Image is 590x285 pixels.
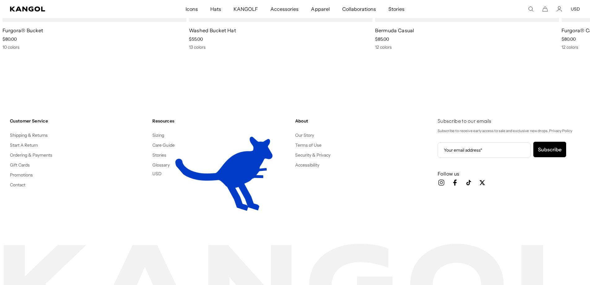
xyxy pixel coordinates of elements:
[438,127,580,134] p: Subscribe to receive early access to sale and exclusive new drops. Privacy Policy
[2,27,43,33] a: Furgora® Bucket
[295,132,314,138] a: Our Story
[295,152,331,158] a: Security & Privacy
[542,6,548,12] button: Cart
[10,182,25,188] a: Contact
[295,162,319,168] a: Accessibility
[2,44,186,50] div: 10 colors
[528,6,534,12] summary: Search here
[295,142,321,148] a: Terms of Use
[152,118,290,124] h4: Resources
[375,44,559,50] div: 12 colors
[10,172,33,178] a: Promotions
[152,132,164,138] a: Sizing
[152,142,174,148] a: Care Guide
[189,36,203,42] span: $55.00
[295,118,433,124] h4: About
[189,27,236,33] a: Washed Bucket Hat
[10,118,147,124] h4: Customer Service
[10,162,30,168] a: Gift Cards
[152,171,162,176] button: USD
[152,152,166,158] a: Stories
[2,36,17,42] span: $80.00
[533,142,566,157] button: Subscribe
[10,7,123,11] a: Kangol
[438,170,580,177] h3: Follow us
[10,142,38,148] a: Start A Return
[189,44,373,50] div: 13 colors
[375,27,414,33] a: Bermuda Casual
[375,36,389,42] span: $85.00
[557,6,562,12] a: Account
[438,118,580,125] h4: Subscribe to our emails
[10,152,53,158] a: Ordering & Payments
[10,132,48,138] a: Shipping & Returns
[571,6,580,12] button: USD
[562,36,576,42] span: $80.00
[152,162,169,168] a: Glossary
